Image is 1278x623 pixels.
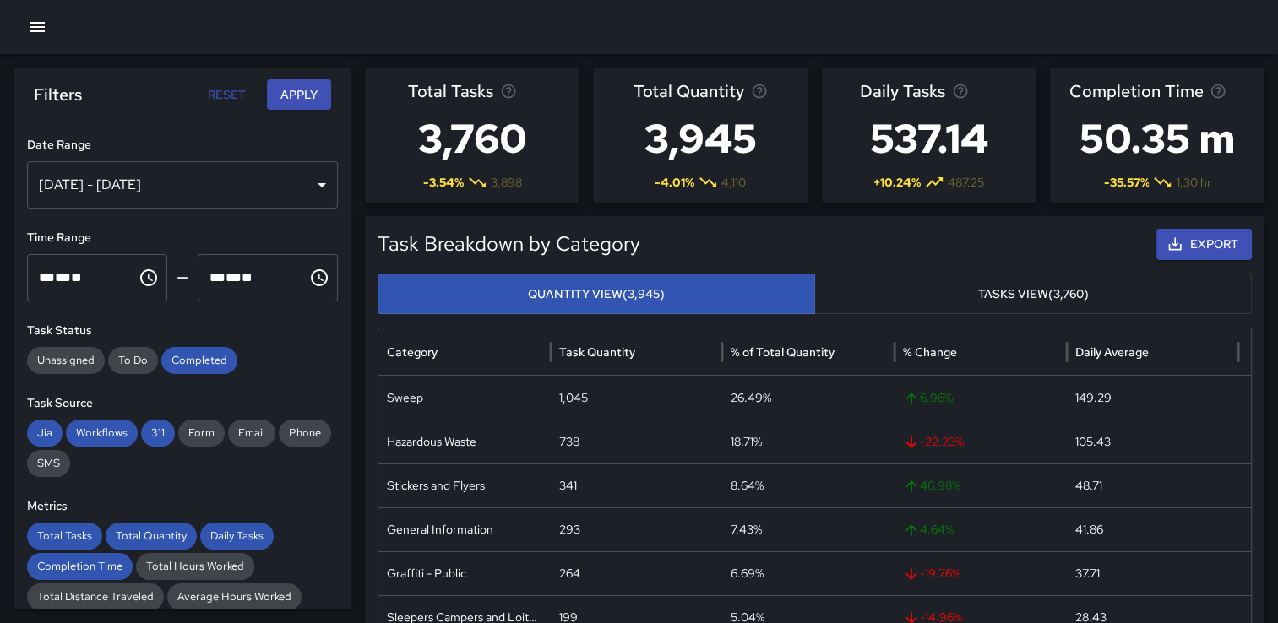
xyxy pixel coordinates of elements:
span: Meridiem [71,271,82,284]
span: Jia [27,425,63,442]
span: Completion Time [1069,78,1203,105]
svg: Average time taken to complete tasks in the selected period, compared to the previous period. [1210,83,1226,100]
span: 4.64 % [903,508,1058,551]
span: Total Tasks [27,528,102,544]
div: 105.43 [1067,420,1239,463]
svg: Average number of tasks per day in the selected period, compared to the previous period. [952,83,969,100]
div: Phone [279,420,331,447]
span: 1.30 hr [1176,174,1210,191]
span: Completion Time [27,558,133,575]
span: Form [178,425,225,442]
div: Workflows [66,420,138,447]
div: [DATE] - [DATE] [27,161,338,209]
span: Total Hours Worked [136,558,254,575]
div: Sweep [378,376,551,420]
span: 487.25 [948,174,984,191]
span: Completed [161,352,237,369]
span: Total Tasks [408,78,493,105]
span: Daily Tasks [860,78,945,105]
div: General Information [378,507,551,551]
div: Stickers and Flyers [378,463,551,507]
span: -3.54 % [423,174,464,191]
span: Minutes [55,271,71,284]
span: Email [228,425,275,442]
div: Graffiti - Public [378,551,551,595]
div: Daily Tasks [200,523,274,550]
h3: 3,760 [408,105,537,172]
div: Total Quantity [106,523,197,550]
span: Hours [209,271,226,284]
div: Average Hours Worked [167,583,302,610]
span: Workflows [66,425,138,442]
div: 37.71 [1067,551,1239,595]
span: + 10.24 % [873,174,921,191]
button: Reset [199,79,253,111]
div: Jia [27,420,63,447]
h3: 50.35 m [1069,105,1245,172]
span: 6.96 % [903,377,1058,420]
div: 293 [551,507,723,551]
span: Average Hours Worked [167,588,302,605]
div: 149.29 [1067,376,1239,420]
div: 18.71% [722,420,895,463]
div: 41.86 [1067,507,1239,551]
span: Minutes [226,271,242,284]
button: Tasks View(3,760) [814,274,1252,315]
button: Choose time, selected time is 12:00 AM [132,261,166,295]
span: Unassigned [27,352,105,369]
div: Unassigned [27,347,105,374]
div: 1,045 [551,376,723,420]
div: SMS [27,450,70,477]
button: Choose time, selected time is 11:59 PM [302,261,336,295]
div: Completed [161,347,237,374]
button: Quantity View(3,945) [378,274,815,315]
div: Hazardous Waste [378,420,551,463]
div: Total Distance Traveled [27,583,164,610]
div: 26.49% [722,376,895,420]
span: Hours [39,271,55,284]
h6: Time Range [27,229,338,247]
span: Phone [279,425,331,442]
div: 311 [141,420,175,447]
div: 341 [551,463,723,507]
div: Completion Time [27,553,133,580]
h3: 3,945 [634,105,768,172]
span: -35.57 % [1103,174,1149,191]
span: 3,898 [491,174,522,191]
div: 8.64% [722,463,895,507]
span: 46.98 % [903,464,1058,507]
div: % Change [903,344,957,360]
span: Daily Tasks [200,528,274,544]
h6: Task Status [27,322,338,340]
svg: Total task quantity in the selected period, compared to the previous period. [751,83,768,100]
button: Export [1156,229,1252,260]
div: 264 [551,551,723,595]
span: -22.23 % [903,420,1058,463]
div: 6.69% [722,551,895,595]
h6: Filters [34,81,82,108]
div: To Do [108,347,158,374]
h6: Date Range [27,136,338,154]
button: Apply [267,79,331,111]
span: 311 [141,425,175,442]
div: Form [178,420,225,447]
div: Email [228,420,275,447]
span: To Do [108,352,158,369]
div: Daily Average [1075,344,1149,360]
h5: Task Breakdown by Category [378,230,1031,257]
span: Meridiem [242,271,253,284]
div: Total Hours Worked [136,553,254,580]
div: Task Quantity [559,344,635,360]
span: Total Quantity [106,528,197,544]
h3: 537.14 [860,105,998,172]
h6: Task Source [27,394,338,413]
span: SMS [27,455,70,472]
div: % of Total Quantity [731,344,835,360]
h6: Metrics [27,497,338,516]
div: 738 [551,420,723,463]
span: -4.01 % [655,174,694,191]
svg: Total number of tasks in the selected period, compared to the previous period. [500,83,517,100]
span: 4,110 [721,174,746,191]
div: Total Tasks [27,523,102,550]
span: -19.76 % [903,552,1058,595]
